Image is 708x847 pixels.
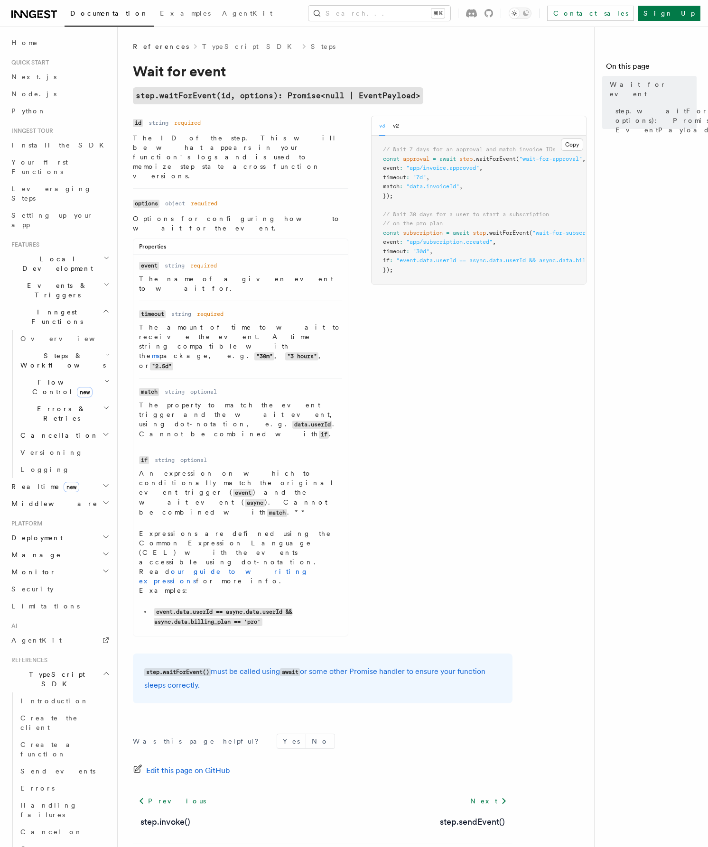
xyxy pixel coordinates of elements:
[383,220,443,227] span: // on the pro plan
[8,598,112,615] a: Limitations
[139,456,149,464] code: if
[20,697,89,705] span: Introduction
[165,200,185,207] dd: object
[245,499,265,507] code: async
[133,133,348,181] p: The ID of the step. This will be what appears in your function's logs and is used to memoize step...
[160,9,211,17] span: Examples
[8,580,112,598] a: Security
[393,116,399,136] button: v2
[17,330,112,347] a: Overview
[17,374,112,400] button: Flow Controlnew
[17,351,106,370] span: Steps & Workflows
[383,183,400,190] span: match
[459,183,463,190] span: ,
[11,585,54,593] span: Security
[149,119,168,127] dd: string
[586,156,589,162] span: {
[383,267,393,273] span: });
[190,262,217,269] dd: required
[431,9,445,18] kbd: ⌘K
[17,736,112,763] a: Create a function
[8,207,112,233] a: Setting up your app
[8,563,112,580] button: Monitor
[8,59,49,66] span: Quick start
[406,183,459,190] span: "data.invoiceId"
[610,80,697,99] span: Wait for event
[383,239,400,245] span: event
[139,262,159,270] code: event
[139,310,166,318] code: timeout
[383,193,393,199] span: });
[216,3,278,26] a: AgentKit
[11,212,93,229] span: Setting up your app
[479,165,483,171] span: ,
[413,248,429,255] span: "30d"
[383,146,556,153] span: // Wait 7 days for an approval and match invoice IDs
[233,489,253,497] code: event
[17,444,112,461] a: Versioning
[8,304,112,330] button: Inngest Functions
[8,127,53,135] span: Inngest tour
[11,107,46,115] span: Python
[222,9,272,17] span: AgentKit
[197,310,224,318] dd: required
[17,427,112,444] button: Cancellation
[8,666,112,692] button: TypeScript SDK
[429,248,433,255] span: ,
[406,174,410,181] span: :
[509,8,531,19] button: Toggle dark mode
[152,352,159,359] a: ms
[154,608,292,626] code: event.data.userId == async.data.userId && async.data.billing_plan == 'pro'
[406,165,479,171] span: "app/invoice.approved"
[519,156,582,162] span: "wait-for-approval"
[612,102,697,138] a: step.waitForEvent(id, options): Promise<null | EventPayload>
[403,230,443,236] span: subscription
[406,239,493,245] span: "app/subscription.created"
[267,509,287,517] code: match
[139,274,342,293] p: The name of a given event to wait for.
[516,156,519,162] span: (
[20,714,78,731] span: Create the client
[146,764,230,777] span: Edit this page on GitHub
[11,38,38,47] span: Home
[11,90,56,98] span: Node.js
[8,567,56,577] span: Monitor
[165,388,185,396] dd: string
[383,165,400,171] span: event
[133,200,159,208] code: options
[133,243,348,255] div: Properties
[17,823,112,840] a: Cancel on
[139,322,342,371] p: The amount of time to wait to receive the event. A time string compatible with the package, e.g. ...
[426,174,429,181] span: ,
[8,546,112,563] button: Manage
[17,431,99,440] span: Cancellation
[65,3,154,27] a: Documentation
[383,230,400,236] span: const
[139,400,342,439] p: The property to match the event trigger and the wait event, using dot-notation, e.g. . Cannot be ...
[133,764,230,777] a: Edit this page on GitHub
[582,156,586,162] span: ,
[8,277,112,304] button: Events & Triggers
[383,257,390,264] span: if
[383,248,406,255] span: timeout
[17,404,103,423] span: Errors & Retries
[400,239,403,245] span: :
[308,6,450,21] button: Search...⌘K
[139,469,342,517] p: An expression on which to conditionally match the original event trigger ( ) and the wait event (...
[133,87,423,104] code: step.waitForEvent(id, options): Promise<null | EventPayload>
[20,466,70,473] span: Logging
[70,9,149,17] span: Documentation
[547,6,634,21] a: Contact sales
[311,42,335,51] a: Steps
[133,737,265,746] p: Was this page helpful?
[439,156,456,162] span: await
[133,63,512,80] h1: Wait for event
[529,230,532,236] span: (
[383,156,400,162] span: const
[20,449,83,456] span: Versioning
[606,76,697,102] a: Wait for event
[190,388,217,396] dd: optional
[606,61,697,76] h4: On this page
[20,784,55,792] span: Errors
[154,3,216,26] a: Examples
